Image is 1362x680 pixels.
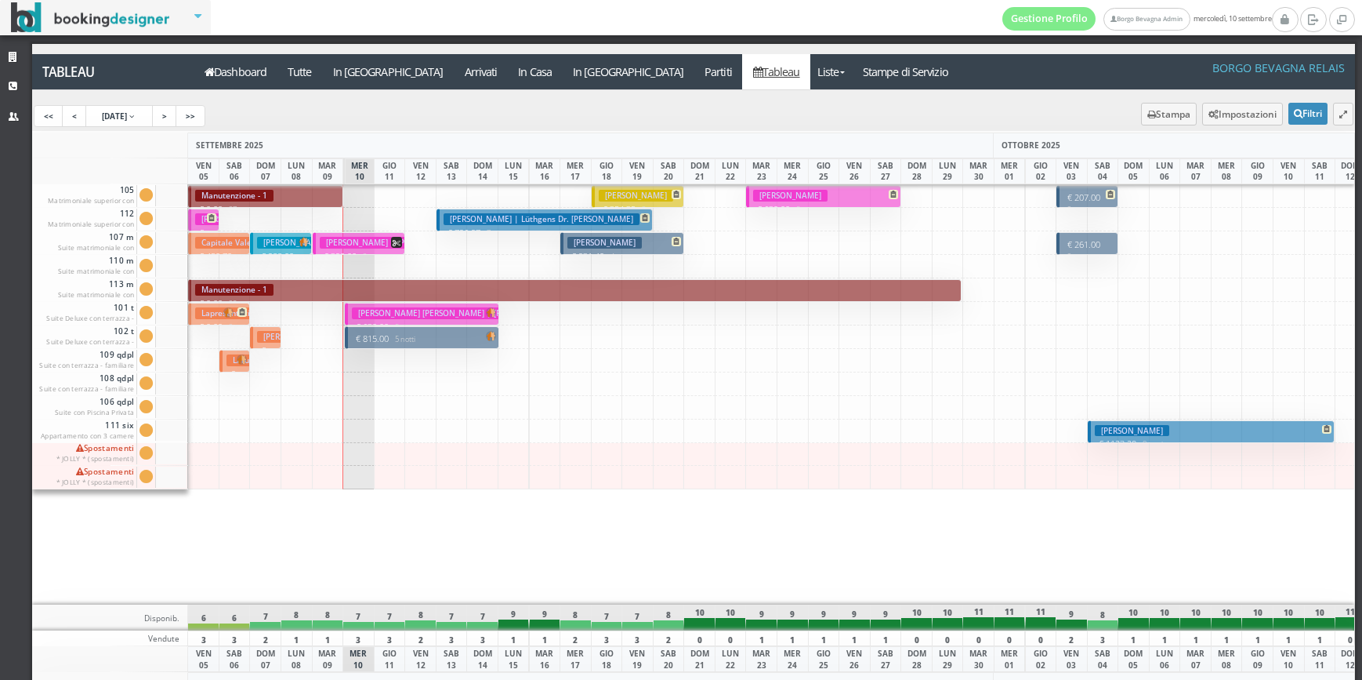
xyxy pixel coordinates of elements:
[1149,646,1181,672] div: LUN 06
[746,185,900,208] button: [PERSON_NAME] € 630.00 5 notti
[250,326,281,349] button: [PERSON_NAME] € 236.00
[1087,631,1119,646] div: 3
[932,631,964,646] div: 0
[962,158,994,184] div: MAR 30
[777,631,809,646] div: 1
[753,203,896,216] p: € 630.00
[35,279,137,303] span: 113 m
[58,267,135,286] small: Suite matrimoniale con terrazza
[1095,438,1331,450] p: € 1123.20
[1063,238,1114,263] p: € 261.00
[35,326,137,350] span: 102 t
[1025,646,1057,672] div: GIO 02
[226,368,245,417] p: € 337.50
[342,631,375,646] div: 3
[281,158,313,184] div: LUN 08
[257,331,331,343] h3: [PERSON_NAME]
[389,322,415,333] small: 5 notti
[219,158,251,184] div: SAB 06
[223,299,253,309] small: 28 notti
[1212,61,1345,75] h4: BORGO BEVAGNA RELAIS
[621,605,654,631] div: 7
[219,631,251,646] div: 3
[653,631,685,646] div: 2
[567,237,642,249] h3: [PERSON_NAME]
[46,314,134,333] small: Suite Deluxe con terrazza - Tripla
[529,646,561,672] div: MAR 16
[195,307,471,319] h3: Lapresentazione FONTE Marianna | Fonte Lapresentazione Marianna
[480,228,507,238] small: 7 notti
[715,158,747,184] div: LUN 22
[48,220,135,239] small: Matrimoniale superior con terrazza
[808,605,840,631] div: 9
[498,158,530,184] div: LUN 15
[486,307,497,318] img: room-undefined.png
[1088,420,1335,443] button: [PERSON_NAME] € 1123.20 8 notti
[436,646,468,672] div: SAB 13
[195,250,245,275] p: € 450.70
[591,158,623,184] div: GIO 18
[1273,158,1305,184] div: VEN 10
[498,646,530,672] div: LUN 15
[994,646,1026,672] div: MER 01
[599,203,679,216] p: € 354.35
[1211,605,1243,631] div: 10
[195,203,338,216] p: € 0.00
[195,321,245,345] p: € 0.00
[39,361,134,369] small: Suite con terrazza - familiare
[498,631,530,646] div: 1
[195,297,957,310] p: € 0.00
[745,605,777,631] div: 9
[436,605,468,631] div: 7
[683,158,715,184] div: DOM 21
[53,397,136,418] span: 106 qdpl
[257,237,526,249] h3: [PERSON_NAME] [PERSON_NAME] [PERSON_NAME] | Escapes Secret
[745,646,777,672] div: MAR 23
[742,54,810,89] a: Tableau
[35,303,137,326] span: 101 t
[1067,193,1107,216] small: 2 notti
[653,646,685,672] div: SAB 20
[694,54,743,89] a: Partiti
[188,185,342,208] button: Manutenzione - 1 € 0.00 27 notti
[994,631,1026,646] div: 0
[1273,646,1305,672] div: VEN 10
[1211,158,1243,184] div: MER 08
[374,646,406,672] div: GIO 11
[195,237,277,249] h3: Capitale Valentino
[152,105,177,127] a: >
[508,54,563,89] a: In Casa
[195,227,214,276] p: € 390.00
[35,185,137,209] span: 105
[436,209,653,231] button: [PERSON_NAME] | Lüthgens Dr. [PERSON_NAME] € 796.97 7 notti
[357,252,383,262] small: 2 notti
[808,158,840,184] div: GIO 25
[1087,646,1119,672] div: SAB 04
[299,237,310,247] img: room-undefined.png
[1095,425,1169,437] h3: [PERSON_NAME]
[466,158,498,184] div: DOM 14
[54,443,137,464] span: Spostamenti
[257,250,307,275] p: € 288.00
[194,54,277,89] a: Dashboard
[257,344,276,394] p: € 236.00
[529,631,561,646] div: 1
[1056,158,1088,184] div: VEN 03
[352,321,494,333] p: € 630.00
[1056,631,1088,646] div: 2
[32,605,189,631] div: Disponib.
[32,54,194,89] a: Tableau
[962,605,994,631] div: 11
[1087,158,1119,184] div: SAB 04
[870,631,902,646] div: 1
[281,631,313,646] div: 1
[1211,646,1243,672] div: MER 08
[35,209,137,232] span: 112
[219,350,250,373] button: Laruccia Milco € 337.50
[404,158,436,184] div: VEN 12
[839,605,871,631] div: 9
[683,646,715,672] div: DOM 21
[466,646,498,672] div: DOM 14
[249,646,281,672] div: DOM 07
[352,307,562,319] h3: [PERSON_NAME] [PERSON_NAME] | [PERSON_NAME]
